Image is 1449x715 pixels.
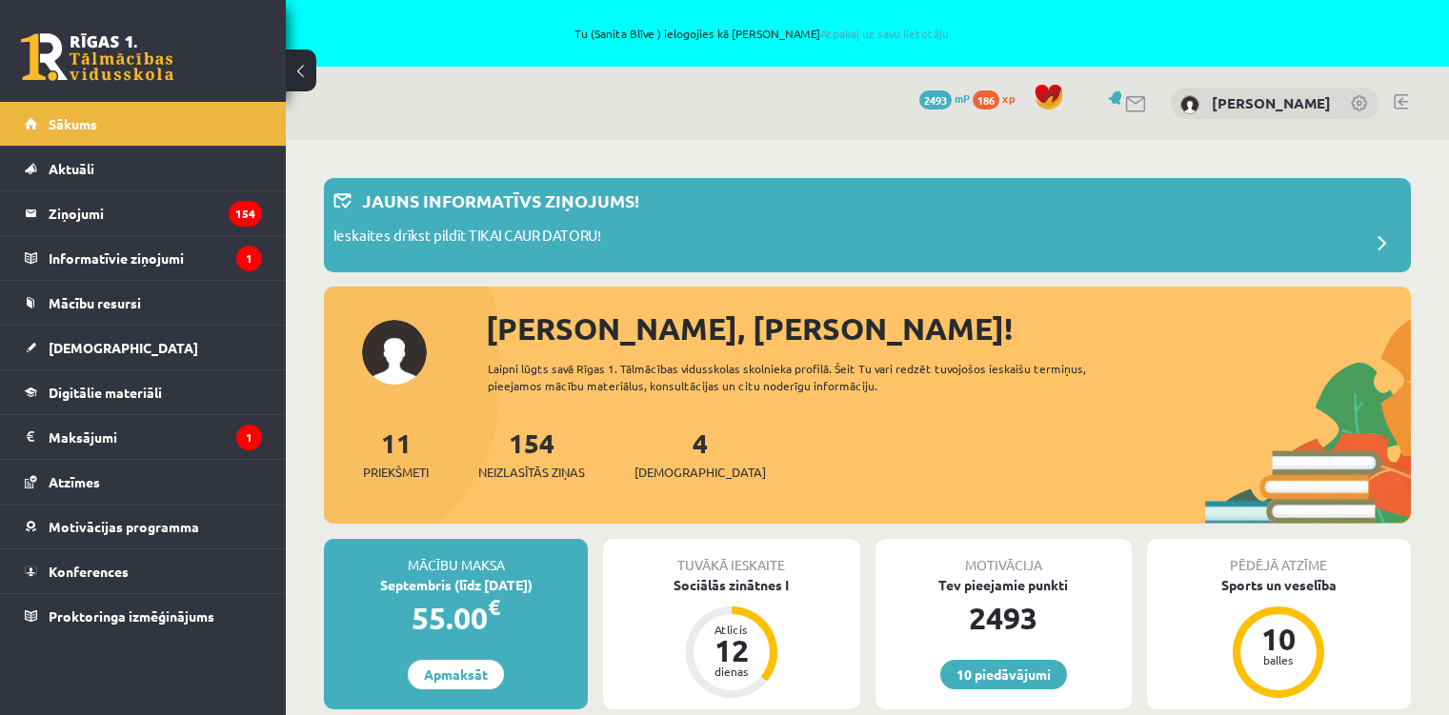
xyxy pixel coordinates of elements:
a: Sociālās zinātnes I Atlicis 12 dienas [603,575,859,701]
span: mP [955,90,970,106]
a: Atzīmes [25,460,262,504]
legend: Maksājumi [49,415,262,459]
a: Sports un veselība 10 balles [1147,575,1411,701]
i: 1 [236,246,262,271]
span: Konferences [49,563,129,580]
a: [DEMOGRAPHIC_DATA] [25,326,262,369]
a: 4[DEMOGRAPHIC_DATA] [634,426,766,482]
a: Ziņojumi154 [25,191,262,235]
a: [PERSON_NAME] [1212,93,1331,112]
i: 154 [229,201,262,227]
span: € [488,593,500,621]
a: Jauns informatīvs ziņojums! Ieskaites drīkst pildīt TIKAI CAUR DATORU! [333,188,1401,263]
a: 2493 mP [919,90,970,106]
span: 2493 [919,90,952,109]
div: Pēdējā atzīme [1147,539,1411,575]
span: Mācību resursi [49,294,141,311]
div: Septembris (līdz [DATE]) [324,575,588,595]
div: Laipni lūgts savā Rīgas 1. Tālmācības vidusskolas skolnieka profilā. Šeit Tu vari redzēt tuvojošo... [488,360,1140,394]
legend: Ziņojumi [49,191,262,235]
a: Motivācijas programma [25,505,262,548]
a: Sākums [25,102,262,146]
a: 10 piedāvājumi [940,660,1067,689]
div: balles [1250,654,1307,665]
span: Atzīmes [49,473,100,490]
span: Sākums [49,115,97,132]
span: [DEMOGRAPHIC_DATA] [49,339,198,356]
div: Motivācija [875,539,1132,575]
div: 2493 [875,595,1132,641]
a: 11Priekšmeti [363,426,429,482]
div: 10 [1250,624,1307,654]
div: Sports un veselība [1147,575,1411,595]
a: Aktuāli [25,147,262,190]
a: 186 xp [973,90,1024,106]
i: 1 [236,425,262,450]
p: Ieskaites drīkst pildīt TIKAI CAUR DATORU! [333,225,601,251]
a: Atpakaļ uz savu lietotāju [820,26,949,41]
legend: Informatīvie ziņojumi [49,236,262,280]
div: Atlicis [703,624,760,635]
a: Proktoringa izmēģinājums [25,594,262,638]
span: Neizlasītās ziņas [478,463,585,482]
span: Tu (Sanita Blīve ) ielogojies kā [PERSON_NAME] [219,28,1304,39]
div: Mācību maksa [324,539,588,575]
a: Konferences [25,549,262,593]
a: Maksājumi1 [25,415,262,459]
span: Aktuāli [49,160,94,177]
a: Rīgas 1. Tālmācības vidusskola [21,33,173,81]
span: 186 [973,90,999,109]
a: Digitālie materiāli [25,370,262,414]
p: Jauns informatīvs ziņojums! [362,188,639,213]
div: [PERSON_NAME], [PERSON_NAME]! [486,306,1411,351]
a: Mācību resursi [25,281,262,325]
span: Proktoringa izmēģinājums [49,607,214,625]
div: dienas [703,665,760,677]
div: Tuvākā ieskaite [603,539,859,575]
div: 55.00 [324,595,588,641]
a: Apmaksāt [408,660,504,689]
a: 154Neizlasītās ziņas [478,426,585,482]
span: Digitālie materiāli [49,384,162,401]
span: [DEMOGRAPHIC_DATA] [634,463,766,482]
span: Priekšmeti [363,463,429,482]
span: xp [1002,90,1015,106]
div: 12 [703,635,760,665]
div: Sociālās zinātnes I [603,575,859,595]
a: Informatīvie ziņojumi1 [25,236,262,280]
img: Tomass Blīvis [1180,95,1199,114]
div: Tev pieejamie punkti [875,575,1132,595]
span: Motivācijas programma [49,518,199,535]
